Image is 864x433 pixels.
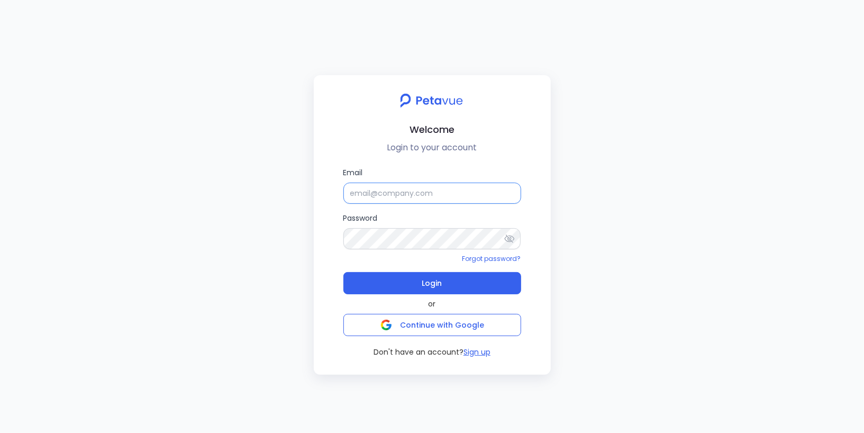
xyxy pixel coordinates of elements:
a: Forgot password? [462,254,521,263]
span: Continue with Google [400,320,484,330]
button: Login [343,272,521,294]
p: Login to your account [322,141,542,154]
button: Continue with Google [343,314,521,336]
input: Email [343,183,521,204]
span: Login [422,276,442,291]
h2: Welcome [322,122,542,137]
span: Don't have an account? [374,347,463,358]
label: Email [343,167,521,204]
img: petavue logo [394,88,470,113]
label: Password [343,212,521,249]
button: Sign up [463,347,490,358]
input: Password [343,228,521,249]
span: or [429,299,436,310]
